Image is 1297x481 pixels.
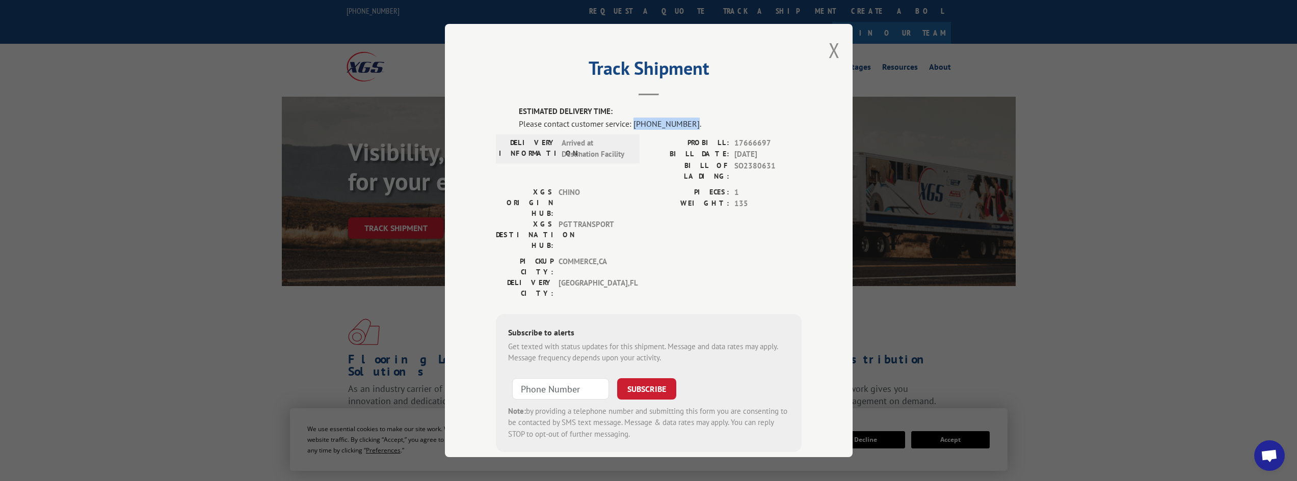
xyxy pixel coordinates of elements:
[496,277,553,299] label: DELIVERY CITY:
[734,149,802,160] span: [DATE]
[519,106,802,118] label: ESTIMATED DELIVERY TIME:
[559,256,627,277] span: COMMERCE , CA
[508,406,526,416] strong: Note:
[829,37,840,64] button: Close modal
[649,160,729,182] label: BILL OF LADING:
[508,406,789,440] div: by providing a telephone number and submitting this form you are consenting to be contacted by SM...
[649,149,729,160] label: BILL DATE:
[1254,440,1285,471] div: Open chat
[617,378,676,400] button: SUBSCRIBE
[559,219,627,251] span: PGT TRANSPORT
[559,187,627,219] span: CHINO
[649,137,729,149] label: PROBILL:
[496,61,802,80] h2: Track Shipment
[519,118,802,130] div: Please contact customer service: [PHONE_NUMBER].
[496,256,553,277] label: PICKUP CITY:
[508,341,789,364] div: Get texted with status updates for this shipment. Message and data rates may apply. Message frequ...
[734,137,802,149] span: 17666697
[562,137,630,160] span: Arrived at Destination Facility
[508,326,789,341] div: Subscribe to alerts
[734,160,802,182] span: SO2380631
[734,187,802,199] span: 1
[496,219,553,251] label: XGS DESTINATION HUB:
[649,198,729,210] label: WEIGHT:
[559,277,627,299] span: [GEOGRAPHIC_DATA] , FL
[649,187,729,199] label: PIECES:
[512,378,609,400] input: Phone Number
[734,198,802,210] span: 135
[496,187,553,219] label: XGS ORIGIN HUB:
[499,137,557,160] label: DELIVERY INFORMATION:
